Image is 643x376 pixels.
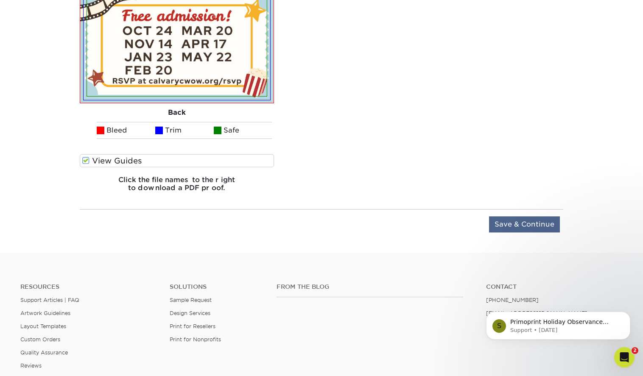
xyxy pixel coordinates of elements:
[123,14,140,30] img: Profile image for Irene
[9,246,161,286] div: Every Door Direct Mail®Reach the customers that matter most, for less.
[17,17,74,29] img: logo
[55,252,152,261] div: Every Door Direct Mail®
[486,283,623,290] a: Contact
[17,158,69,167] span: Search for help
[91,14,108,30] img: Profile image for Avery
[146,14,161,29] div: Close
[155,122,214,139] li: Trim
[55,262,131,278] span: Reach the customers that matter most, for less.
[20,310,70,316] a: Artwork Guidelines
[12,190,157,206] div: Creating Print-Ready Files
[20,349,68,356] a: Quality Assurance
[17,121,142,130] div: Send us a message
[170,283,264,290] h4: Solutions
[19,285,38,291] span: Home
[8,114,161,146] div: Send us a messageWe'll be back online [DATE]
[632,347,638,354] span: 2
[20,336,60,343] a: Custom Orders
[107,14,124,30] img: Profile image for Erica
[170,336,221,343] a: Print for Nonprofits
[12,174,157,190] div: Print Order Status
[56,264,113,298] button: Messages
[17,194,142,202] div: Creating Print-Ready Files
[17,225,142,234] div: Canva- Creating Print-Ready Files
[70,285,100,291] span: Messages
[489,216,560,232] input: Save & Continue
[80,103,274,122] div: Back
[12,221,157,237] div: Canva- Creating Print-Ready Files
[17,130,142,139] div: We'll be back online [DATE]
[80,154,274,167] label: View Guides
[170,323,215,329] a: Print for Resellers
[80,176,274,199] h6: Click the file names to the right to download a PDF proof.
[97,122,155,139] li: Bleed
[473,294,643,353] iframe: Intercom notifications message
[134,285,148,291] span: Help
[277,283,463,290] h4: From the Blog
[20,362,42,369] a: Reviews
[214,122,272,139] li: Safe
[12,154,157,171] button: Search for help
[170,310,210,316] a: Design Services
[614,347,635,368] iframe: Intercom live chat
[20,297,79,303] a: Support Articles | FAQ
[17,89,153,103] p: How can we help?
[170,297,212,303] a: Sample Request
[113,264,170,298] button: Help
[17,178,142,187] div: Print Order Status
[17,60,153,89] p: Hi [PERSON_NAME] 👋
[12,206,157,221] div: Shipping Information and Services
[17,209,142,218] div: Shipping Information and Services
[20,323,66,329] a: Layout Templates
[20,283,157,290] h4: Resources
